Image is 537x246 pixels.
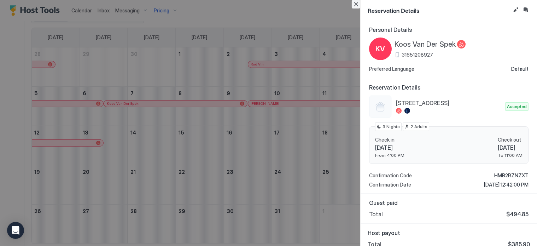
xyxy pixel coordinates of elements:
[402,52,433,58] span: 31651208927
[498,137,523,143] span: Check out
[498,144,523,151] span: [DATE]
[369,211,383,218] span: Total
[521,6,530,14] button: Inbox
[410,124,427,130] span: 2 Adults
[396,99,502,107] span: [STREET_ADDRESS]
[7,222,24,239] div: Open Intercom Messenger
[494,172,529,179] span: HMB2RZNZXT
[369,66,414,72] span: Preferred Language
[375,144,404,151] span: [DATE]
[369,172,412,179] span: Confirmation Code
[369,182,411,188] span: Confirmation Date
[512,6,520,14] button: Edit reservation
[369,199,529,206] span: Guest paid
[375,137,404,143] span: Check in
[368,6,510,15] span: Reservation Details
[506,211,529,218] span: $494.85
[368,229,530,236] span: Host payout
[498,153,523,158] span: To 11:00 AM
[375,153,404,158] span: From 4:00 PM
[376,44,385,54] span: KV
[507,103,527,110] span: Accepted
[383,124,400,130] span: 3 Nights
[484,182,529,188] span: [DATE] 12:42:00 PM
[369,84,529,91] span: Reservation Details
[395,40,456,49] span: Koos Van Der Spek
[369,26,529,33] span: Personal Details
[511,66,529,72] span: Default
